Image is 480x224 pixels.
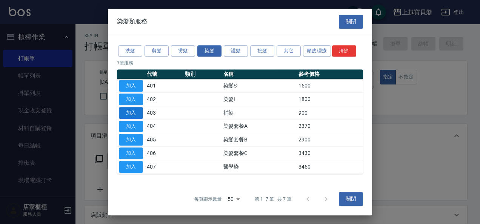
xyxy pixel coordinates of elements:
button: 加入 [119,147,143,159]
td: 2900 [297,133,363,147]
button: 其它 [277,45,301,57]
td: 染髮套餐C [222,147,297,160]
td: 染髮套餐A [222,120,297,133]
div: 50 [225,189,243,209]
td: 403 [145,106,183,120]
button: 加入 [119,94,143,105]
button: 加入 [119,121,143,132]
td: 染髮套餐B [222,133,297,147]
button: 燙髮 [171,45,195,57]
button: 洗髮 [118,45,142,57]
td: 染髮S [222,79,297,93]
th: 參考價格 [297,69,363,79]
button: 頭皮理療 [303,45,331,57]
button: 清除 [332,45,356,57]
td: 3430 [297,147,363,160]
button: 關閉 [339,15,363,29]
p: 每頁顯示數量 [194,196,222,203]
td: 染髮L [222,93,297,106]
button: 染髮 [197,45,222,57]
span: 染髮類服務 [117,18,147,25]
td: 3450 [297,160,363,173]
td: 402 [145,93,183,106]
p: 第 1–7 筆 共 7 筆 [255,196,291,203]
td: 2370 [297,120,363,133]
td: 406 [145,147,183,160]
th: 類別 [183,69,221,79]
button: 加入 [119,161,143,173]
td: 1800 [297,93,363,106]
button: 加入 [119,80,143,92]
button: 護髮 [224,45,248,57]
th: 名稱 [222,69,297,79]
td: 900 [297,106,363,120]
td: 401 [145,79,183,93]
button: 關閉 [339,192,363,206]
button: 加入 [119,134,143,146]
td: 404 [145,120,183,133]
td: 405 [145,133,183,147]
button: 加入 [119,107,143,119]
p: 7 筆服務 [117,60,363,66]
button: 剪髮 [145,45,169,57]
th: 代號 [145,69,183,79]
td: 補染 [222,106,297,120]
td: 醫學染 [222,160,297,173]
td: 1500 [297,79,363,93]
button: 接髮 [250,45,274,57]
td: 407 [145,160,183,173]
